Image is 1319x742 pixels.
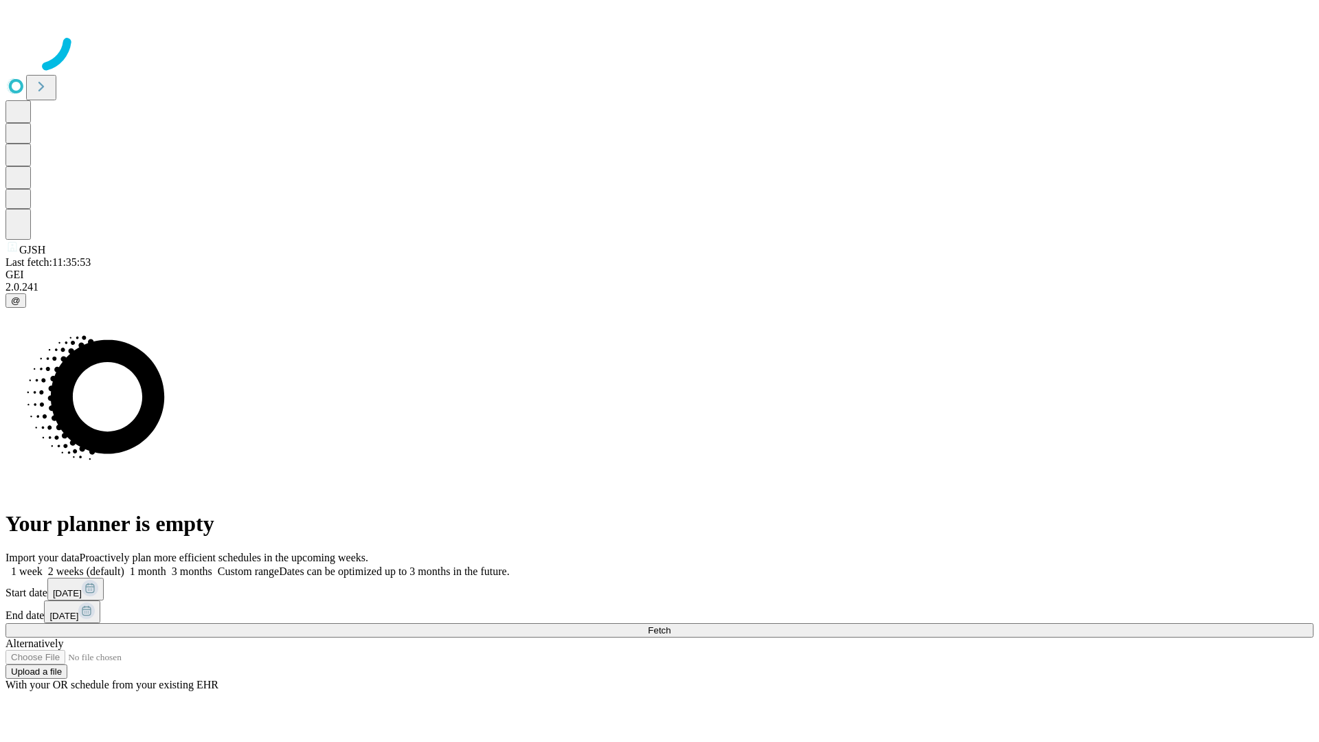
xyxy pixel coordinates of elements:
[218,565,279,577] span: Custom range
[5,638,63,649] span: Alternatively
[5,552,80,563] span: Import your data
[5,293,26,308] button: @
[47,578,104,600] button: [DATE]
[11,295,21,306] span: @
[44,600,100,623] button: [DATE]
[5,623,1314,638] button: Fetch
[80,552,368,563] span: Proactively plan more efficient schedules in the upcoming weeks.
[11,565,43,577] span: 1 week
[49,611,78,621] span: [DATE]
[48,565,124,577] span: 2 weeks (default)
[5,269,1314,281] div: GEI
[5,511,1314,537] h1: Your planner is empty
[130,565,166,577] span: 1 month
[5,578,1314,600] div: Start date
[53,588,82,598] span: [DATE]
[5,679,218,690] span: With your OR schedule from your existing EHR
[279,565,509,577] span: Dates can be optimized up to 3 months in the future.
[5,256,91,268] span: Last fetch: 11:35:53
[172,565,212,577] span: 3 months
[19,244,45,256] span: GJSH
[5,600,1314,623] div: End date
[5,281,1314,293] div: 2.0.241
[5,664,67,679] button: Upload a file
[648,625,670,636] span: Fetch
